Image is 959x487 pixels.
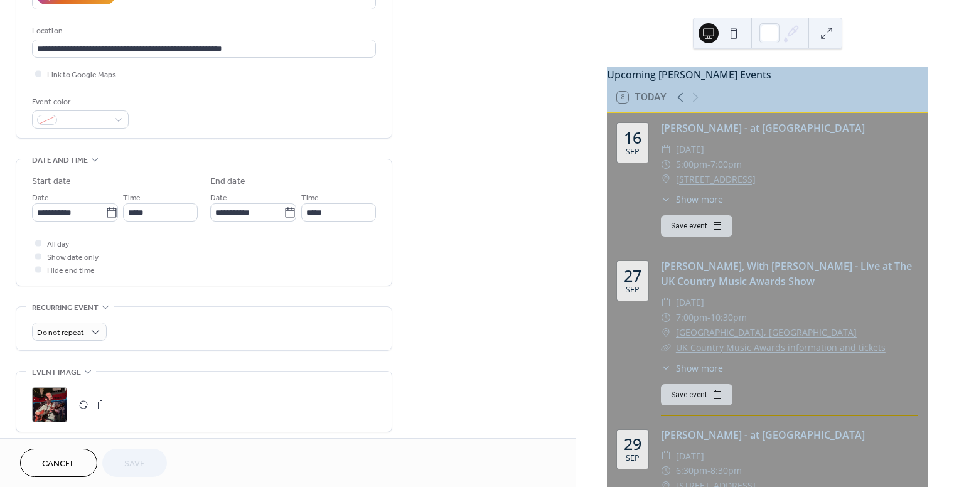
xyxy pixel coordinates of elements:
div: ​ [661,142,671,157]
div: ​ [661,157,671,172]
a: [STREET_ADDRESS] [676,172,756,187]
span: All day [47,238,69,251]
span: - [707,157,710,172]
div: ​ [661,340,671,355]
div: ​ [661,193,671,206]
div: Sep [626,286,640,294]
div: ​ [661,172,671,187]
a: [GEOGRAPHIC_DATA], [GEOGRAPHIC_DATA] [676,325,857,340]
div: Event color [32,95,126,109]
div: ; [32,387,67,422]
span: Event image [32,366,81,379]
span: Cancel [42,458,75,471]
span: Link to Google Maps [47,68,116,82]
span: Date [210,191,227,205]
span: - [707,310,710,325]
span: [DATE] [676,295,704,310]
div: 29 [624,436,641,452]
span: 6:30pm [676,463,707,478]
a: UK Country Music Awards information and tickets [676,341,886,353]
span: 7:00pm [676,310,707,325]
span: Date [32,191,49,205]
div: Upcoming [PERSON_NAME] Events [607,67,928,82]
div: 27 [624,268,641,284]
span: - [707,463,710,478]
span: Recurring event [32,301,99,314]
div: End date [210,175,245,188]
span: Do not repeat [37,326,84,340]
div: Location [32,24,373,38]
div: ​ [661,310,671,325]
div: 16 [624,130,641,146]
span: Show date only [47,251,99,264]
span: [DATE] [676,449,704,464]
div: Sep [626,454,640,463]
button: Cancel [20,449,97,477]
div: Sep [626,148,640,156]
button: ​Show more [661,193,723,206]
span: [DATE] [676,142,704,157]
span: Show more [676,361,723,375]
button: Save event [661,215,732,237]
div: ​ [661,463,671,478]
span: Date and time [32,154,88,167]
span: 8:30pm [710,463,742,478]
div: ​ [661,361,671,375]
div: ​ [661,449,671,464]
div: ​ [661,325,671,340]
div: [PERSON_NAME] - at [GEOGRAPHIC_DATA] [661,427,918,442]
div: ​ [661,295,671,310]
button: Save event [661,384,732,405]
span: Show more [676,193,723,206]
div: [PERSON_NAME] - at [GEOGRAPHIC_DATA] [661,120,918,136]
span: 10:30pm [710,310,747,325]
button: ​Show more [661,361,723,375]
span: Time [123,191,141,205]
span: Time [301,191,319,205]
div: Start date [32,175,71,188]
span: 7:00pm [710,157,742,172]
span: Hide end time [47,264,95,277]
span: 5:00pm [676,157,707,172]
a: [PERSON_NAME], With [PERSON_NAME] - Live at The UK Country Music Awards Show [661,259,912,288]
